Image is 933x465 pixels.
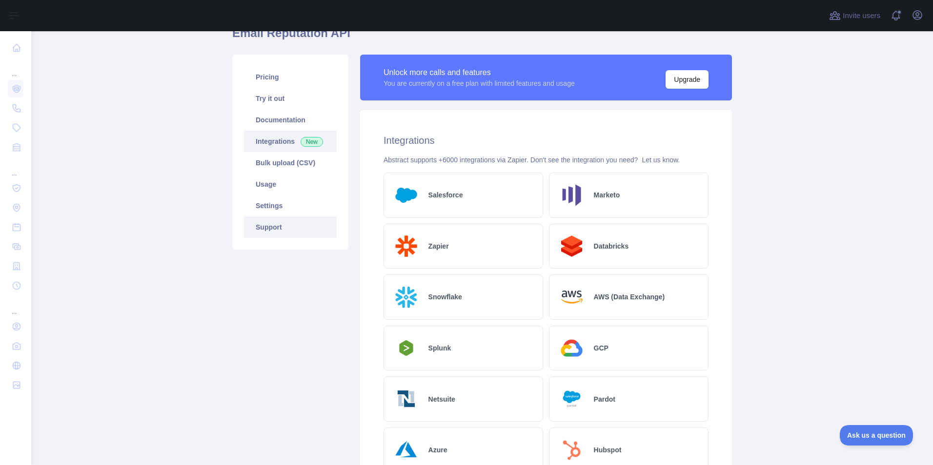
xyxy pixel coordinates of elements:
[392,385,421,413] img: Logo
[8,158,23,177] div: ...
[8,58,23,78] div: ...
[428,394,455,404] h2: Netsuite
[557,232,586,261] img: Logo
[843,10,880,21] span: Invite users
[428,343,451,353] h2: Splunk
[244,88,337,109] a: Try it out
[594,394,615,404] h2: Pardot
[666,70,709,89] button: Upgrade
[232,25,732,49] h1: Email Reputation API
[594,445,622,455] h2: Hubspot
[642,156,680,164] a: Let us know.
[244,195,337,216] a: Settings
[428,241,449,251] h2: Zapier
[557,283,586,311] img: Logo
[8,296,23,316] div: ...
[557,385,586,413] img: Logo
[594,190,620,200] h2: Marketo
[392,436,421,465] img: Logo
[384,134,709,147] h2: Integrations
[840,425,913,446] iframe: Toggle Customer Support
[301,137,323,147] span: New
[384,67,575,78] div: Unlock more calls and features
[244,131,337,152] a: Integrations New
[244,152,337,174] a: Bulk upload (CSV)
[594,241,629,251] h2: Databricks
[557,334,586,363] img: Logo
[557,181,586,210] img: Logo
[594,343,608,353] h2: GCP
[384,155,709,165] div: Abstract supports +6000 integrations via Zapier. Don't see the integration you need?
[384,78,575,88] div: You are currently on a free plan with limited features and usage
[244,174,337,195] a: Usage
[557,436,586,465] img: Logo
[392,337,421,359] img: Logo
[594,292,665,302] h2: AWS (Data Exchange)
[428,190,463,200] h2: Salesforce
[392,283,421,311] img: Logo
[244,216,337,238] a: Support
[244,66,337,88] a: Pricing
[827,8,882,23] button: Invite users
[428,292,462,302] h2: Snowflake
[244,109,337,131] a: Documentation
[392,181,421,210] img: Logo
[392,232,421,261] img: Logo
[428,445,447,455] h2: Azure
